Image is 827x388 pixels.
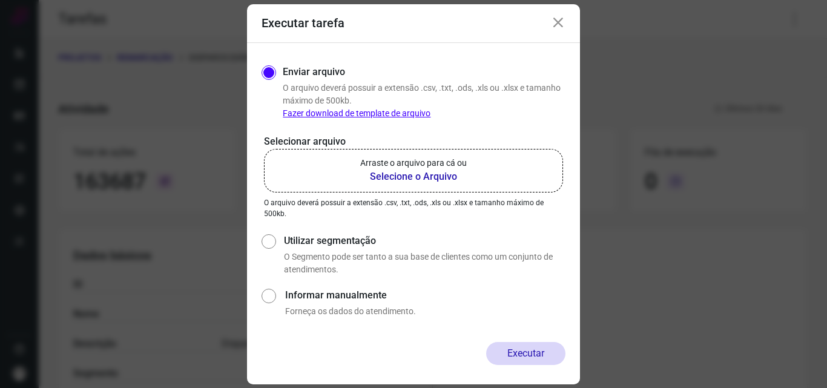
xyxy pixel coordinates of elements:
b: Selecione o Arquivo [360,169,467,184]
label: Enviar arquivo [283,65,345,79]
p: Arraste o arquivo para cá ou [360,157,467,169]
p: Forneça os dados do atendimento. [285,305,565,318]
label: Utilizar segmentação [284,234,565,248]
p: O Segmento pode ser tanto a sua base de clientes como um conjunto de atendimentos. [284,251,565,276]
label: Informar manualmente [285,288,565,303]
p: O arquivo deverá possuir a extensão .csv, .txt, .ods, .xls ou .xlsx e tamanho máximo de 500kb. [283,82,565,120]
a: Fazer download de template de arquivo [283,108,430,118]
button: Executar [486,342,565,365]
p: Selecionar arquivo [264,134,563,149]
h3: Executar tarefa [262,16,344,30]
p: O arquivo deverá possuir a extensão .csv, .txt, .ods, .xls ou .xlsx e tamanho máximo de 500kb. [264,197,563,219]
